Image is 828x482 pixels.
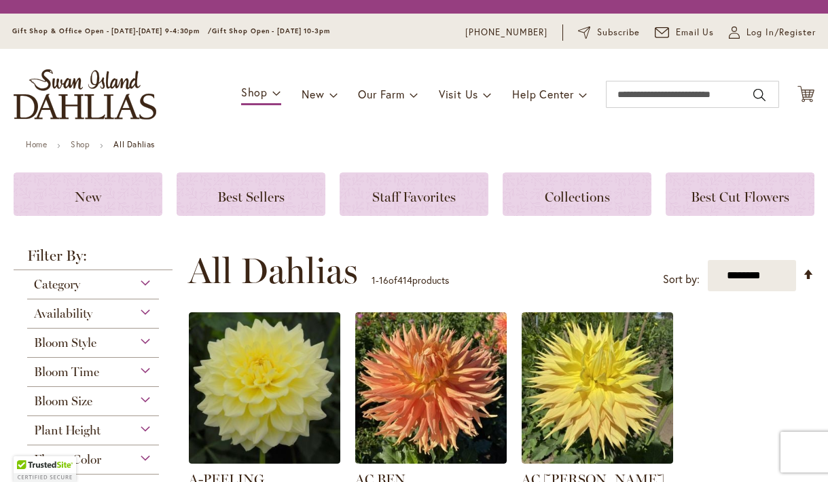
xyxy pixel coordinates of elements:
[663,267,700,292] label: Sort by:
[34,423,101,438] span: Plant Height
[113,139,155,149] strong: All Dahlias
[372,274,376,286] span: 1
[691,189,789,205] span: Best Cut Flowers
[34,365,99,379] span: Bloom Time
[522,453,673,466] a: AC Jeri
[340,172,488,216] a: Staff Favorites
[14,172,162,216] a: New
[753,84,766,106] button: Search
[14,69,156,119] a: store logo
[12,26,212,35] span: Gift Shop & Office Open - [DATE]-[DATE] 9-4:30pm /
[75,189,101,205] span: New
[355,453,507,466] a: AC BEN
[34,452,101,467] span: Flower Color
[14,248,173,270] strong: Filter By:
[177,172,325,216] a: Best Sellers
[241,85,268,99] span: Shop
[34,335,96,350] span: Bloom Style
[372,270,449,291] p: - of products
[503,172,651,216] a: Collections
[189,312,340,464] img: A-Peeling
[397,274,412,286] span: 414
[302,87,324,101] span: New
[666,172,814,216] a: Best Cut Flowers
[512,87,574,101] span: Help Center
[189,453,340,466] a: A-Peeling
[465,26,547,39] a: [PHONE_NUMBER]
[655,26,715,39] a: Email Us
[578,26,640,39] a: Subscribe
[34,306,92,321] span: Availability
[34,394,92,409] span: Bloom Size
[26,139,47,149] a: Home
[372,189,456,205] span: Staff Favorites
[379,274,389,286] span: 16
[358,87,404,101] span: Our Farm
[10,434,48,472] iframe: Launch Accessibility Center
[522,312,673,464] img: AC Jeri
[212,26,330,35] span: Gift Shop Open - [DATE] 10-3pm
[545,189,610,205] span: Collections
[676,26,715,39] span: Email Us
[188,251,358,291] span: All Dahlias
[34,277,80,292] span: Category
[217,189,285,205] span: Best Sellers
[355,312,507,464] img: AC BEN
[597,26,640,39] span: Subscribe
[746,26,816,39] span: Log In/Register
[71,139,90,149] a: Shop
[439,87,478,101] span: Visit Us
[729,26,816,39] a: Log In/Register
